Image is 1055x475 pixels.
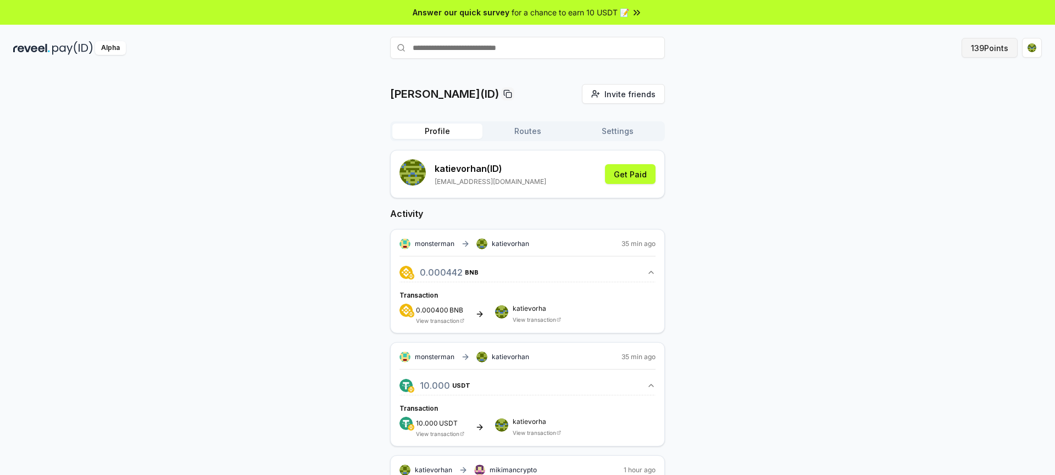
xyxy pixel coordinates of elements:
img: logo.png [408,424,414,431]
span: BNB [449,307,463,314]
div: Alpha [95,41,126,55]
span: 0.000400 [416,306,448,314]
span: katievorhan [492,239,529,248]
img: logo.png [408,273,414,280]
img: logo.png [399,417,413,430]
span: Answer our quick survey [413,7,509,18]
p: [EMAIL_ADDRESS][DOMAIN_NAME] [435,177,546,186]
img: pay_id [52,41,93,55]
span: USDT [439,420,458,427]
img: reveel_dark [13,41,50,55]
button: Settings [573,124,663,139]
span: monsterman [415,353,454,361]
p: katievorhan (ID) [435,162,546,175]
span: USDT [452,382,470,389]
button: Routes [482,124,573,139]
div: 10.000USDT [399,395,656,437]
img: logo.png [408,311,414,317]
button: Get Paid [605,164,656,184]
div: 0.000442BNB [399,282,656,324]
span: Transaction [399,404,438,412]
span: Transaction [399,291,438,299]
span: katievorha [513,305,561,312]
h2: Activity [390,207,665,220]
img: logo.png [399,304,413,317]
span: 35 min ago [621,239,656,248]
span: katievorha [513,418,561,425]
span: monsterman [415,239,454,248]
p: [PERSON_NAME](ID) [390,86,499,102]
a: View transaction [513,316,556,323]
img: logo.png [408,386,414,393]
img: logo.png [399,379,413,392]
button: 139Points [962,38,1018,58]
span: for a chance to earn 10 USDT 📝 [512,7,629,18]
span: 35 min ago [621,353,656,361]
button: Invite friends [582,84,665,104]
button: Profile [392,124,482,139]
span: mikimancrypto [490,466,537,474]
img: logo.png [399,266,413,279]
a: View transaction [416,317,459,324]
span: katievorhan [415,466,452,474]
span: 10.000 [416,419,438,427]
span: katievorhan [492,353,529,361]
span: Invite friends [604,88,656,100]
button: 10.000USDT [399,376,656,395]
a: View transaction [416,431,459,437]
button: 0.000442BNB [399,263,656,282]
a: View transaction [513,429,556,436]
span: 1 hour ago [624,466,656,474]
